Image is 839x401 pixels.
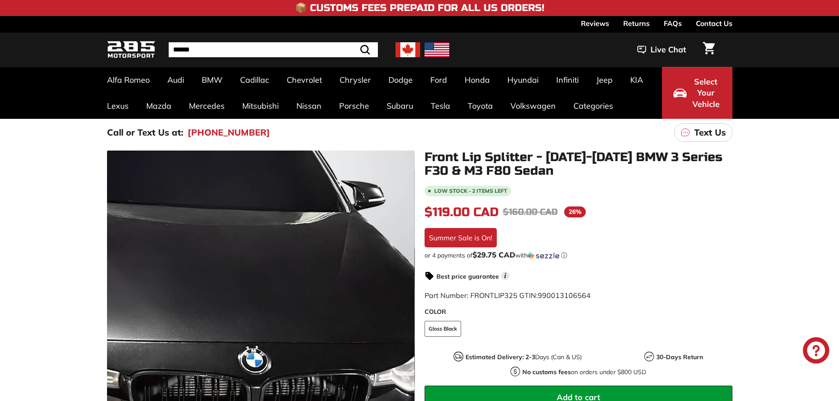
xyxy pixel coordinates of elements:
[456,67,499,93] a: Honda
[503,206,558,217] span: $160.00 CAD
[422,93,459,119] a: Tesla
[522,368,571,376] strong: No customs fees
[193,67,231,93] a: BMW
[674,123,732,142] a: Text Us
[425,251,732,260] div: or 4 payments of$29.75 CADwithSezzle Click to learn more about Sezzle
[330,93,378,119] a: Porsche
[137,93,180,119] a: Mazda
[473,250,515,259] span: $29.75 CAD
[295,3,544,13] h4: 📦 Customs Fees Prepaid for All US Orders!
[691,76,721,110] span: Select Your Vehicle
[501,272,510,280] span: i
[466,353,582,362] p: Days (Can & US)
[380,67,421,93] a: Dodge
[169,42,378,57] input: Search
[425,291,591,300] span: Part Number: FRONTLIP325 GTIN:
[434,188,507,194] span: Low stock - 2 items left
[522,368,646,377] p: on orders under $800 USD
[288,93,330,119] a: Nissan
[664,16,682,31] a: FAQs
[425,307,732,316] label: COLOR
[425,205,499,220] span: $119.00 CAD
[651,44,686,55] span: Live Chat
[621,67,652,93] a: KIA
[623,16,650,31] a: Returns
[436,272,499,280] strong: Best price guarantee
[564,206,586,217] span: 26%
[98,93,137,119] a: Lexus
[188,126,270,139] a: [PHONE_NUMBER]
[626,39,698,61] button: Live Chat
[98,67,159,93] a: Alfa Romeo
[565,93,622,119] a: Categories
[378,93,422,119] a: Subaru
[425,228,497,247] div: Summer Sale is On!
[466,353,535,361] strong: Estimated Delivery: 2-3
[696,16,732,31] a: Contact Us
[538,291,591,300] span: 990013106564
[581,16,609,31] a: Reviews
[547,67,588,93] a: Infiniti
[231,67,278,93] a: Cadillac
[656,353,703,361] strong: 30-Days Return
[588,67,621,93] a: Jeep
[698,35,720,65] a: Cart
[425,151,732,178] h1: Front Lip Splitter - [DATE]-[DATE] BMW 3 Series F30 & M3 F80 Sedan
[421,67,456,93] a: Ford
[233,93,288,119] a: Mitsubishi
[694,126,726,139] p: Text Us
[662,67,732,119] button: Select Your Vehicle
[528,252,559,260] img: Sezzle
[502,93,565,119] a: Volkswagen
[107,40,155,60] img: Logo_285_Motorsport_areodynamics_components
[180,93,233,119] a: Mercedes
[499,67,547,93] a: Hyundai
[425,251,732,260] div: or 4 payments of with
[459,93,502,119] a: Toyota
[107,126,183,139] p: Call or Text Us at:
[331,67,380,93] a: Chrysler
[800,337,832,366] inbox-online-store-chat: Shopify online store chat
[159,67,193,93] a: Audi
[278,67,331,93] a: Chevrolet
